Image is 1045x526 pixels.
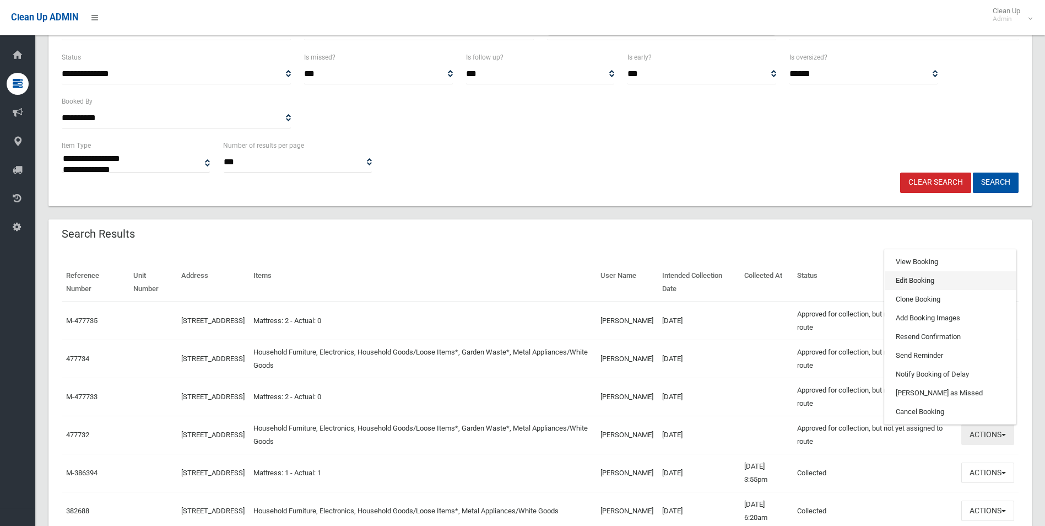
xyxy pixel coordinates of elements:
td: [PERSON_NAME] [596,378,658,416]
td: Approved for collection, but not yet assigned to route [793,416,957,454]
th: Items [249,264,596,302]
a: View Booking [885,253,1016,271]
label: Is oversized? [789,51,827,63]
a: M-477735 [66,316,98,325]
a: 382688 [66,507,89,515]
td: [PERSON_NAME] [596,302,658,340]
a: [STREET_ADDRESS] [181,431,245,439]
a: Clear Search [900,173,971,193]
a: [STREET_ADDRESS] [181,393,245,401]
small: Admin [993,15,1020,23]
td: Approved for collection, but not yet assigned to route [793,302,957,340]
label: Is missed? [304,51,335,63]
td: [PERSON_NAME] [596,416,658,454]
a: [PERSON_NAME] as Missed [885,384,1016,402]
label: Status [62,51,81,63]
label: Item Type [62,139,91,152]
td: [DATE] [658,340,740,378]
a: [STREET_ADDRESS] [181,469,245,477]
button: Actions [961,425,1014,445]
td: Collected [793,454,957,492]
th: Status [793,264,957,302]
a: [STREET_ADDRESS] [181,507,245,515]
th: Address [177,264,249,302]
a: Send Reminder [885,346,1016,365]
a: Edit Booking [885,271,1016,290]
th: Reference Number [62,264,129,302]
button: Actions [961,501,1014,521]
span: Clean Up [987,7,1031,23]
a: 477732 [66,431,89,439]
th: Intended Collection Date [658,264,740,302]
label: Is follow up? [466,51,503,63]
th: User Name [596,264,658,302]
th: Unit Number [129,264,176,302]
a: [STREET_ADDRESS] [181,355,245,363]
a: [STREET_ADDRESS] [181,316,245,325]
label: Booked By [62,95,93,108]
td: [DATE] 3:55pm [740,454,793,492]
td: Household Furniture, Electronics, Household Goods/Loose Items*, Garden Waste*, Metal Appliances/W... [249,416,596,454]
a: Cancel Booking [885,402,1016,421]
th: Collected At [740,264,793,302]
label: Number of results per page [223,139,304,152]
td: [DATE] [658,454,740,492]
td: Household Furniture, Electronics, Household Goods/Loose Items*, Garden Waste*, Metal Appliances/W... [249,340,596,378]
td: [DATE] [658,378,740,416]
a: M-386394 [66,469,98,477]
td: Approved for collection, but not yet assigned to route [793,340,957,378]
td: [DATE] [658,416,740,454]
td: Approved for collection, but not yet assigned to route [793,378,957,416]
a: Clone Booking [885,290,1016,309]
td: Mattress: 1 - Actual: 1 [249,454,596,492]
a: Notify Booking of Delay [885,365,1016,384]
td: [PERSON_NAME] [596,454,658,492]
header: Search Results [48,223,148,245]
a: M-477733 [66,393,98,401]
label: Is early? [627,51,652,63]
td: [PERSON_NAME] [596,340,658,378]
td: [DATE] [658,302,740,340]
a: Resend Confirmation [885,328,1016,346]
td: Mattress: 2 - Actual: 0 [249,378,596,416]
td: Mattress: 2 - Actual: 0 [249,302,596,340]
button: Actions [961,463,1014,483]
button: Search [973,173,1019,193]
a: 477734 [66,355,89,363]
a: Add Booking Images [885,309,1016,328]
span: Clean Up ADMIN [11,12,78,23]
